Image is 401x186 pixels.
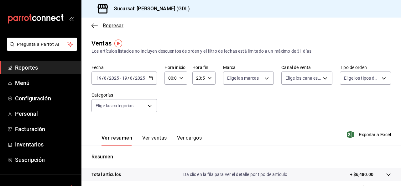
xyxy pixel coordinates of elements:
[142,135,167,146] button: Ver ventas
[348,131,391,138] button: Exportar a Excel
[177,135,202,146] button: Ver cargos
[91,153,391,161] p: Resumen
[192,65,215,70] label: Hora fin
[102,135,202,146] div: navigation tabs
[15,156,76,164] span: Suscripción
[15,109,76,118] span: Personal
[281,65,332,70] label: Canal de venta
[104,76,107,81] input: --
[223,65,274,70] label: Marca
[109,76,119,81] input: ----
[135,76,145,81] input: ----
[15,140,76,149] span: Inventarios
[128,76,129,81] span: /
[107,76,109,81] span: /
[4,45,77,52] a: Pregunta a Parrot AI
[91,23,123,29] button: Regresar
[91,171,121,178] p: Total artículos
[102,135,132,146] button: Ver resumen
[15,94,76,103] span: Configuración
[15,63,76,72] span: Reportes
[114,40,122,47] img: Tooltip marker
[91,39,112,48] div: Ventas
[285,75,321,81] span: Elige los canales de venta
[15,79,76,87] span: Menú
[91,93,157,97] label: Categorías
[344,75,379,81] span: Elige los tipos de orden
[69,16,74,21] button: open_drawer_menu
[122,76,128,81] input: --
[183,171,287,178] p: Da clic en la fila para ver el detalle por tipo de artículo
[91,65,157,70] label: Fecha
[103,23,123,29] span: Regresar
[164,65,187,70] label: Hora inicio
[96,76,102,81] input: --
[340,65,391,70] label: Tipo de orden
[7,38,77,51] button: Pregunta a Parrot AI
[133,76,135,81] span: /
[227,75,259,81] span: Elige las marcas
[15,125,76,133] span: Facturación
[120,76,121,81] span: -
[96,103,134,109] span: Elige las categorías
[109,5,190,13] h3: Sucursal: [PERSON_NAME] (GDL)
[91,48,391,55] div: Los artículos listados no incluyen descuentos de orden y el filtro de fechas está limitado a un m...
[350,171,373,178] p: + $6,480.00
[17,41,67,48] span: Pregunta a Parrot AI
[102,76,104,81] span: /
[130,76,133,81] input: --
